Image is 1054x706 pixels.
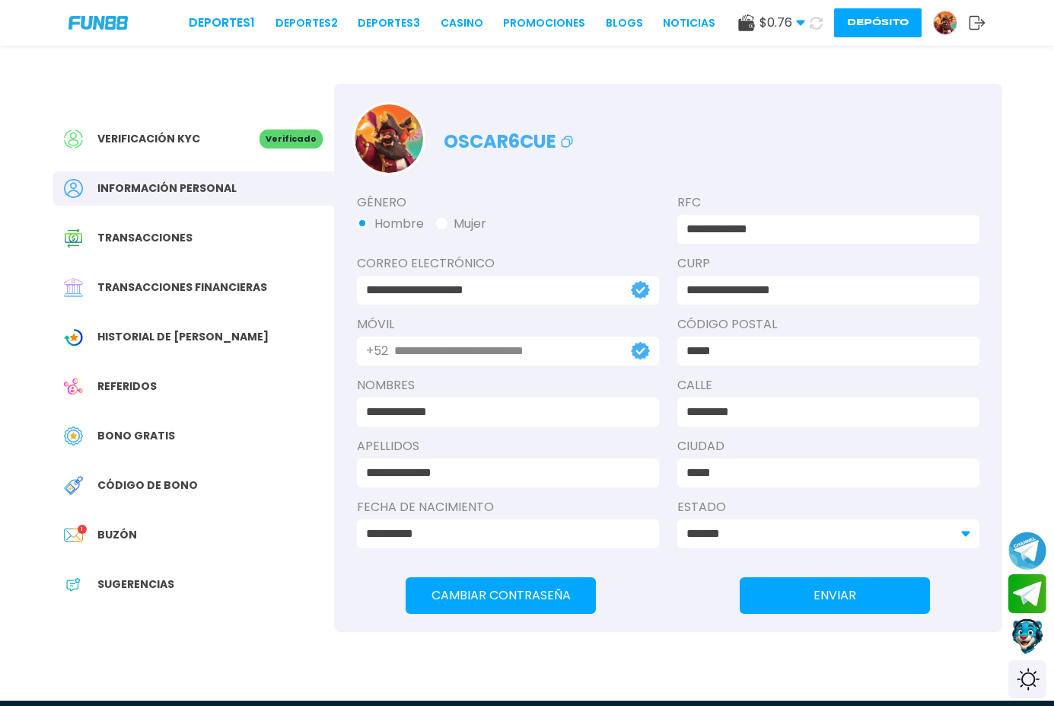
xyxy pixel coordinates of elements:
span: Buzón [97,527,137,543]
label: Correo electrónico [357,254,659,273]
a: Transaction HistoryTransacciones [53,221,334,255]
a: Deportes1 [189,14,255,32]
button: Contact customer service [1008,617,1046,656]
label: Código Postal [677,315,979,334]
a: NOTICIAS [663,15,715,31]
div: Switch theme [1008,660,1046,698]
span: Historial de [PERSON_NAME] [97,329,269,345]
button: Mujer [436,215,486,233]
span: $ 0.76 [759,14,805,32]
img: Inbox [64,526,83,545]
a: App FeedbackSugerencias [53,567,334,602]
a: Free BonusBono Gratis [53,419,334,453]
button: Hombre [357,215,424,233]
label: Calle [677,376,979,395]
label: Móvil [357,315,659,334]
p: 1 [78,525,87,534]
span: Código de bono [97,478,198,494]
p: oscar6cue [444,120,576,155]
label: APELLIDOS [357,437,659,455]
label: Fecha de Nacimiento [357,498,659,516]
span: Bono Gratis [97,428,175,444]
span: Referidos [97,379,157,395]
a: Financial TransactionTransacciones financieras [53,270,334,305]
a: Promociones [503,15,585,31]
span: Información personal [97,180,237,196]
img: Financial Transaction [64,278,83,297]
img: Wagering Transaction [64,327,83,347]
a: Avatar [933,11,969,35]
img: Avatar [355,104,423,173]
button: Depósito [834,8,922,37]
a: Deportes3 [358,15,420,31]
img: Referral [64,377,83,396]
img: Avatar [934,11,957,34]
p: +52 [366,342,388,360]
a: CASINO [441,15,483,31]
img: App Feedback [64,575,83,594]
img: Personal [64,179,83,198]
img: Company Logo [68,16,128,29]
button: Join telegram channel [1008,531,1046,570]
img: Transaction History [64,228,83,248]
button: Join telegram [1008,574,1046,614]
a: PersonalInformación personal [53,171,334,206]
p: Verificado [260,129,323,149]
label: RFC [677,193,979,212]
label: Ciudad [677,437,979,455]
label: Estado [677,498,979,516]
a: BLOGS [606,15,643,31]
a: InboxBuzón1 [53,518,334,552]
a: Redeem BonusCódigo de bono [53,468,334,503]
button: ENVIAR [740,577,930,614]
img: Redeem Bonus [64,476,83,495]
label: CURP [677,254,979,273]
button: Cambiar Contraseña [406,577,596,614]
a: ReferralReferidos [53,369,334,404]
a: Deportes2 [275,15,338,31]
label: NOMBRES [357,376,659,395]
label: Género [357,193,659,212]
a: Wagering TransactionHistorial de [PERSON_NAME] [53,320,334,354]
span: Verificación KYC [97,131,200,147]
span: Transacciones financieras [97,280,267,295]
a: Verificación KYCVerificado [53,122,334,156]
img: Free Bonus [64,426,83,446]
span: Sugerencias [97,577,174,593]
span: Transacciones [97,230,193,246]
